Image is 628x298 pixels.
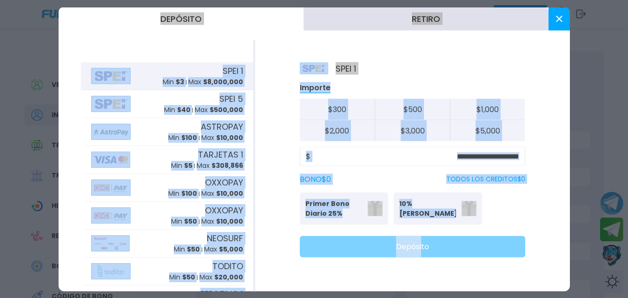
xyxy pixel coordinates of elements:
p: Importe [300,82,331,93]
span: $ 10,000 [216,189,243,198]
span: SPEI 5 [219,93,243,105]
button: AlipayTODITOMin $50Max $20,000 [81,257,253,285]
span: OXXOPAY [205,204,243,217]
p: Min [171,217,197,226]
span: $ 8,000,000 [203,77,243,86]
button: AlipayTARJETAS 1Min $5Max $308,866 [81,146,253,173]
span: OXXOPAY [205,176,243,189]
button: $1,000 [450,99,525,120]
img: Alipay [91,263,131,279]
p: Max [201,133,243,143]
span: NEOSURF [207,232,243,245]
p: Max [195,105,243,115]
span: $ 100 [181,133,197,142]
img: gift [368,201,383,216]
span: ASTROPAY [201,120,243,133]
span: $ 100 [181,189,197,198]
button: Retiro [304,7,549,30]
p: Max [201,217,243,226]
img: Alipay [91,179,131,195]
img: Alipay [91,151,130,167]
span: $ 10,000 [216,133,243,142]
button: $5,000 [450,120,525,141]
p: Min [168,189,197,199]
button: Depósito [300,236,525,257]
p: TODOS LOS CREDITOS $ 0 [446,174,525,184]
span: $ 50 [184,217,197,226]
span: $ 308,866 [212,161,243,170]
button: 10% [PERSON_NAME] [394,192,482,225]
p: Max [188,77,243,87]
p: Min [168,133,197,143]
button: $300 [300,99,375,120]
p: Min [163,77,184,87]
p: Min [174,245,200,254]
p: Primer Bono Diario 25% [305,199,362,218]
button: $3,000 [375,120,450,141]
button: AlipaySPEI 5Min $40Max $500,000 [81,90,253,118]
span: $ 10,000 [216,217,243,226]
label: BONO $ 0 [300,173,331,185]
p: Min [171,161,192,171]
img: gift [462,201,476,216]
span: $ [306,151,311,162]
span: SPEI 1 [223,65,243,77]
img: Alipay [91,95,131,112]
p: 10% [PERSON_NAME] [399,199,456,218]
span: $ 50 [187,245,200,254]
img: Alipay [91,67,131,84]
button: AlipaySPEI 1Min $3Max $8,000,000 [81,62,253,90]
span: $ 500,000 [210,105,243,114]
button: AlipayASTROPAYMin $100Max $10,000 [81,118,253,146]
span: TODITO [212,260,243,272]
p: SPEI 1 [300,62,356,74]
span: $ 5 [184,161,192,170]
button: Primer Bono Diario 25% [300,192,388,225]
p: Max [199,272,243,282]
span: $ 3 [176,77,184,86]
span: $ 40 [177,105,191,114]
p: Max [197,161,243,171]
span: $ 5,000 [219,245,243,254]
button: AlipayOXXOPAYMin $100Max $10,000 [81,173,253,201]
span: $ 50 [182,272,195,282]
button: $500 [375,99,450,120]
p: Max [204,245,243,254]
img: Platform Logo [300,62,328,74]
button: $2,000 [300,120,375,141]
button: AlipayOXXOPAYMin $50Max $10,000 [81,201,253,229]
p: Min [164,105,191,115]
img: Alipay [91,123,131,139]
p: Max [201,189,243,199]
button: AlipayNEOSURFMin $50Max $5,000 [81,229,253,257]
button: Depósito [59,7,304,30]
img: Alipay [91,235,130,251]
p: Min [169,272,195,282]
span: TARJETAS 1 [198,148,243,161]
span: $ 20,000 [214,272,243,282]
img: Alipay [91,207,131,223]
